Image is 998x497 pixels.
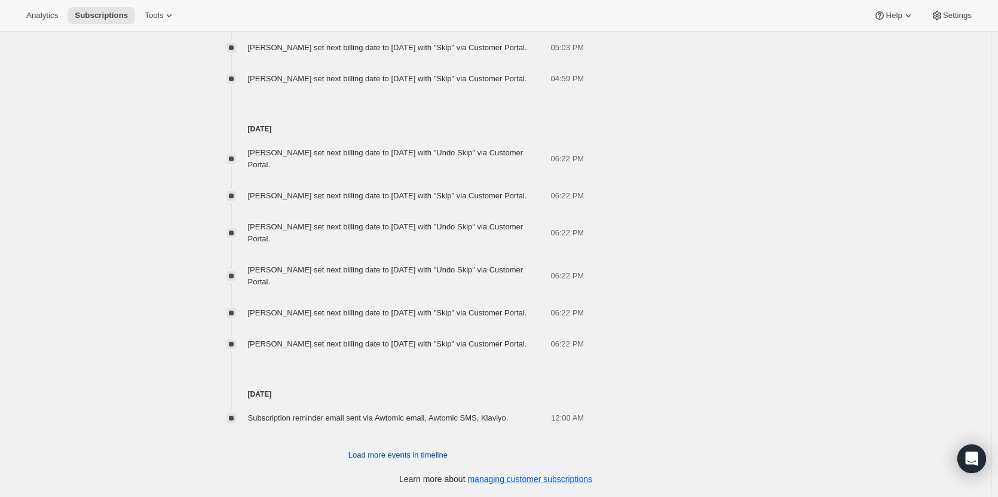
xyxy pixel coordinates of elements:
[551,153,584,165] span: 06:22 PM
[19,7,65,24] button: Analytics
[924,7,979,24] button: Settings
[248,308,527,317] span: [PERSON_NAME] set next billing date to [DATE] with "Skip" via Customer Portal.
[551,412,584,424] span: 12:00 AM
[248,339,527,348] span: [PERSON_NAME] set next billing date to [DATE] with "Skip" via Customer Portal.
[348,449,448,461] span: Load more events in timeline
[551,307,584,319] span: 06:22 PM
[137,7,182,24] button: Tools
[26,11,58,20] span: Analytics
[248,43,527,52] span: [PERSON_NAME] set next billing date to [DATE] with "Skip" via Customer Portal.
[886,11,902,20] span: Help
[943,11,972,20] span: Settings
[248,191,527,200] span: [PERSON_NAME] set next billing date to [DATE] with "Skip" via Customer Portal.
[551,190,584,202] span: 06:22 PM
[957,444,986,473] div: Open Intercom Messenger
[145,11,163,20] span: Tools
[551,338,584,350] span: 06:22 PM
[551,42,584,54] span: 05:03 PM
[467,474,592,484] a: managing customer subscriptions
[68,7,135,24] button: Subscriptions
[248,74,527,83] span: [PERSON_NAME] set next billing date to [DATE] with "Skip" via Customer Portal.
[248,265,524,286] span: [PERSON_NAME] set next billing date to [DATE] with "Undo Skip" via Customer Portal.
[551,73,584,85] span: 04:59 PM
[341,446,455,465] button: Load more events in timeline
[248,222,524,243] span: [PERSON_NAME] set next billing date to [DATE] with "Undo Skip" via Customer Portal.
[551,227,584,239] span: 06:22 PM
[248,413,509,422] span: Subscription reminder email sent via Awtomic email, Awtomic SMS, Klaviyo.
[212,123,584,135] h4: [DATE]
[212,388,584,400] h4: [DATE]
[551,270,584,282] span: 06:22 PM
[248,148,524,169] span: [PERSON_NAME] set next billing date to [DATE] with "Undo Skip" via Customer Portal.
[867,7,921,24] button: Help
[75,11,128,20] span: Subscriptions
[399,473,592,485] p: Learn more about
